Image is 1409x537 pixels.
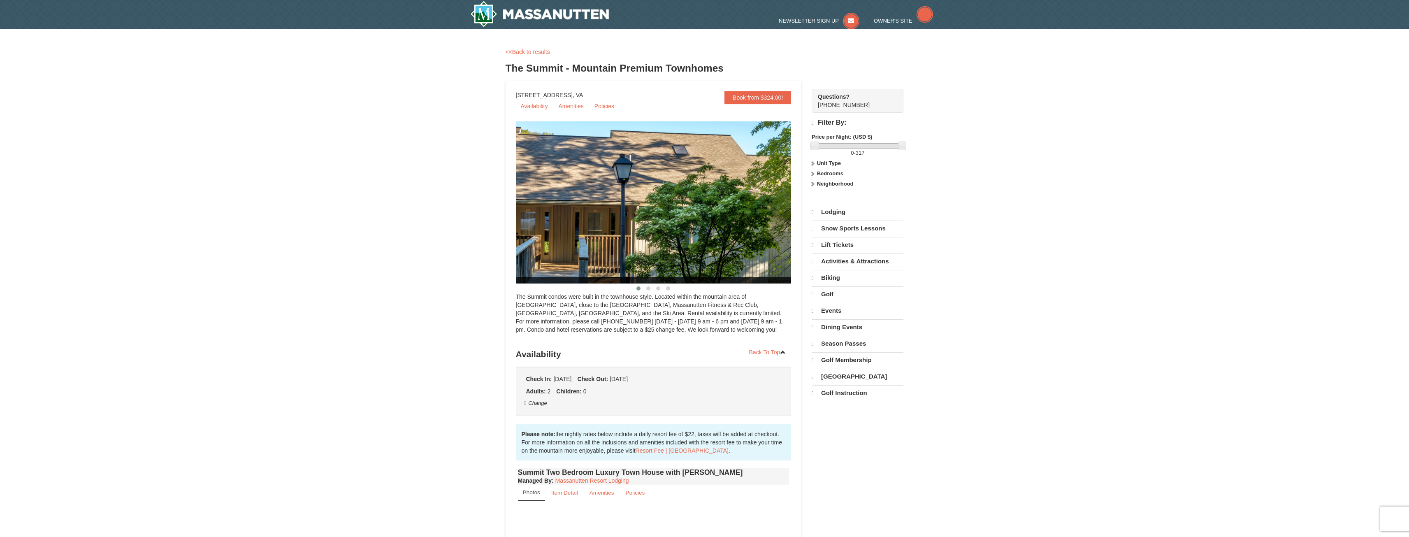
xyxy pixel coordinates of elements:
[812,119,903,127] h4: Filter By:
[518,477,552,484] span: Managed By
[779,18,859,24] a: Newsletter Sign Up
[812,237,903,253] a: Lift Tickets
[874,18,933,24] a: Owner's Site
[516,346,792,363] h3: Availability
[556,388,581,395] strong: Children:
[724,91,791,104] a: Book from $324.00!
[470,1,609,27] a: Massanutten Resort
[812,149,903,157] label: -
[636,447,729,454] a: Resort Fee | [GEOGRAPHIC_DATA]
[526,376,552,382] strong: Check In:
[812,134,872,140] strong: Price per Night: (USD $)
[812,385,903,401] a: Golf Instruction
[812,319,903,335] a: Dining Events
[516,121,812,284] img: 19219034-1-0eee7e00.jpg
[518,477,554,484] strong: :
[812,352,903,368] a: Golf Membership
[812,221,903,236] a: Snow Sports Lessons
[553,100,588,112] a: Amenities
[812,303,903,318] a: Events
[546,485,583,501] a: Item Detail
[856,150,865,156] span: 317
[524,399,548,408] button: Change
[583,388,587,395] span: 0
[812,205,903,220] a: Lodging
[590,100,619,112] a: Policies
[817,160,841,166] strong: Unit Type
[548,388,551,395] span: 2
[817,170,843,177] strong: Bedrooms
[577,376,608,382] strong: Check Out:
[516,424,792,460] div: the nightly rates below include a daily resort fee of $22, taxes will be added at checkout. For m...
[470,1,609,27] img: Massanutten Resort Logo
[523,489,540,495] small: Photos
[590,490,614,496] small: Amenities
[812,369,903,384] a: [GEOGRAPHIC_DATA]
[506,49,550,55] a: <<Back to results
[610,376,628,382] span: [DATE]
[516,293,792,342] div: The Summit condos were built in the townhouse style. Located within the mountain area of [GEOGRAP...
[555,477,629,484] a: Massanutten Resort Lodging
[812,253,903,269] a: Activities & Attractions
[518,468,789,477] h4: Summit Two Bedroom Luxury Town House with [PERSON_NAME]
[851,150,854,156] span: 0
[818,93,889,108] span: [PHONE_NUMBER]
[506,60,904,77] h3: The Summit - Mountain Premium Townhomes
[551,490,578,496] small: Item Detail
[874,18,912,24] span: Owner's Site
[817,181,854,187] strong: Neighborhood
[812,336,903,351] a: Season Passes
[522,431,555,437] strong: Please note:
[516,100,553,112] a: Availability
[526,388,546,395] strong: Adults:
[779,18,839,24] span: Newsletter Sign Up
[553,376,571,382] span: [DATE]
[518,485,545,501] a: Photos
[812,270,903,286] a: Biking
[625,490,645,496] small: Policies
[818,93,850,100] strong: Questions?
[744,346,792,358] a: Back To Top
[812,286,903,302] a: Golf
[584,485,620,501] a: Amenities
[620,485,650,501] a: Policies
